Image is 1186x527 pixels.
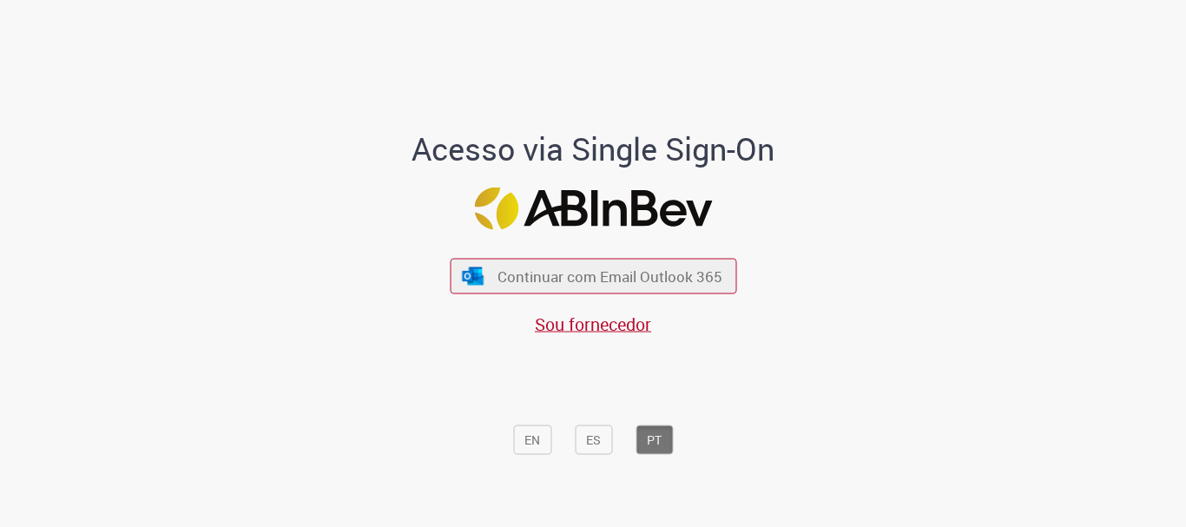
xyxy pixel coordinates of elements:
span: Continuar com Email Outlook 365 [497,267,722,287]
button: ES [575,425,612,455]
img: Logo ABInBev [474,188,712,230]
h1: Acesso via Single Sign-On [353,132,834,167]
button: PT [636,425,673,455]
button: ícone Azure/Microsoft 360 Continuar com Email Outlook 365 [450,259,736,294]
a: Sou fornecedor [535,313,651,336]
button: EN [513,425,551,455]
img: ícone Azure/Microsoft 360 [461,267,485,285]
